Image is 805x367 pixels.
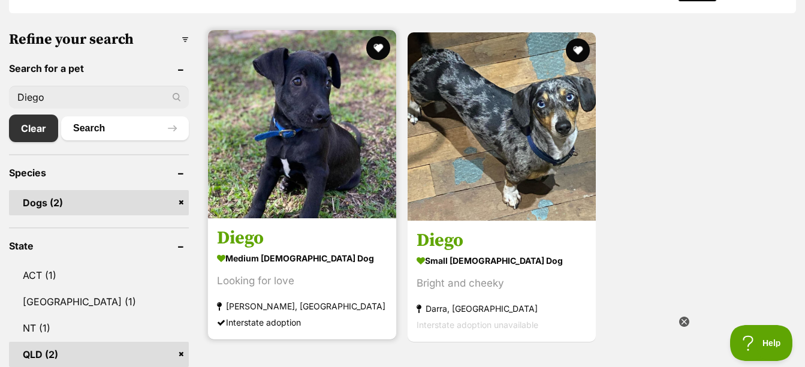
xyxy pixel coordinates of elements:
div: Looking for love [217,273,387,290]
button: Search [61,116,189,140]
button: favourite [565,38,589,62]
a: Diego medium [DEMOGRAPHIC_DATA] Dog Looking for love [PERSON_NAME], [GEOGRAPHIC_DATA] Interstate ... [208,218,396,340]
div: Bright and cheeky [417,276,587,292]
a: QLD (2) [9,342,189,367]
strong: Darra, [GEOGRAPHIC_DATA] [417,301,587,317]
header: Species [9,167,189,178]
a: Diego small [DEMOGRAPHIC_DATA] Dog Bright and cheeky Darra, [GEOGRAPHIC_DATA] Interstate adoption... [408,221,596,342]
strong: medium [DEMOGRAPHIC_DATA] Dog [217,250,387,267]
header: Search for a pet [9,63,189,74]
img: Diego - Mixed breed Dog [208,30,396,218]
a: NT (1) [9,315,189,341]
img: Diego - Dachshund (Miniature Smooth Haired) Dog [408,32,596,221]
iframe: Help Scout Beacon - Open [730,325,793,361]
h3: Diego [417,230,587,252]
h3: Refine your search [9,31,189,48]
a: Clear [9,115,58,142]
a: Dogs (2) [9,190,189,215]
input: Toby [9,86,189,109]
a: [GEOGRAPHIC_DATA] (1) [9,289,189,314]
h3: Diego [217,227,387,250]
strong: small [DEMOGRAPHIC_DATA] Dog [417,252,587,270]
strong: [PERSON_NAME], [GEOGRAPHIC_DATA] [217,299,387,315]
header: State [9,240,189,251]
a: ACT (1) [9,263,189,288]
button: favourite [366,36,390,60]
